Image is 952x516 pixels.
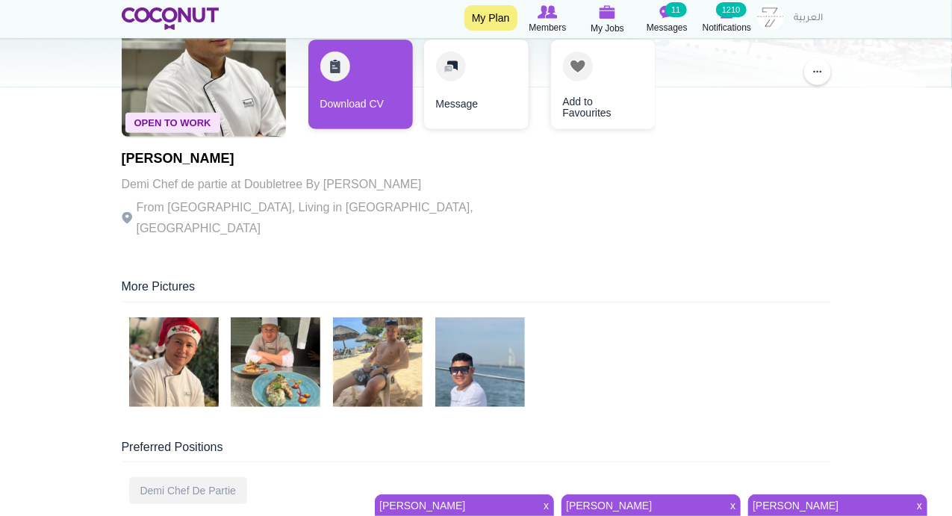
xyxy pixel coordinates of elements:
span: Notifications [703,20,751,35]
span: x [538,495,554,516]
span: My Jobs [591,21,624,36]
div: Preferred Positions [122,439,831,463]
span: Open To Work [125,113,220,133]
div: 1 / 3 [308,40,413,137]
img: Home [122,7,220,30]
div: More Pictures [122,279,831,302]
a: Messages Messages 11 [638,4,697,35]
a: [PERSON_NAME] [561,495,721,516]
a: [PERSON_NAME] [375,495,535,516]
div: 3 / 3 [540,40,644,137]
span: Members [529,20,566,35]
img: Browse Members [538,5,557,19]
a: Message [424,40,529,129]
a: My Plan [464,5,517,31]
a: Browse Members Members [518,4,578,35]
h1: [PERSON_NAME] [122,152,532,167]
p: From [GEOGRAPHIC_DATA], Living in [GEOGRAPHIC_DATA], [GEOGRAPHIC_DATA] [122,197,532,239]
a: Add to Favourites [551,40,656,129]
a: العربية [787,4,831,34]
span: Messages [647,20,688,35]
div: Demi Chef De Partie [129,477,247,504]
span: x [725,495,741,516]
small: 1210 [716,2,746,17]
button: ... [804,58,831,85]
a: [PERSON_NAME] [748,495,908,516]
a: Notifications Notifications 1210 [697,4,757,35]
a: My Jobs My Jobs [578,4,638,36]
div: 2 / 3 [424,40,529,137]
img: My Jobs [600,5,616,19]
small: 11 [665,2,686,17]
a: Download CV [308,40,413,129]
span: x [912,495,927,516]
p: Demi Chef de partie at Doubletree By [PERSON_NAME] [122,174,532,195]
img: Messages [660,5,675,19]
